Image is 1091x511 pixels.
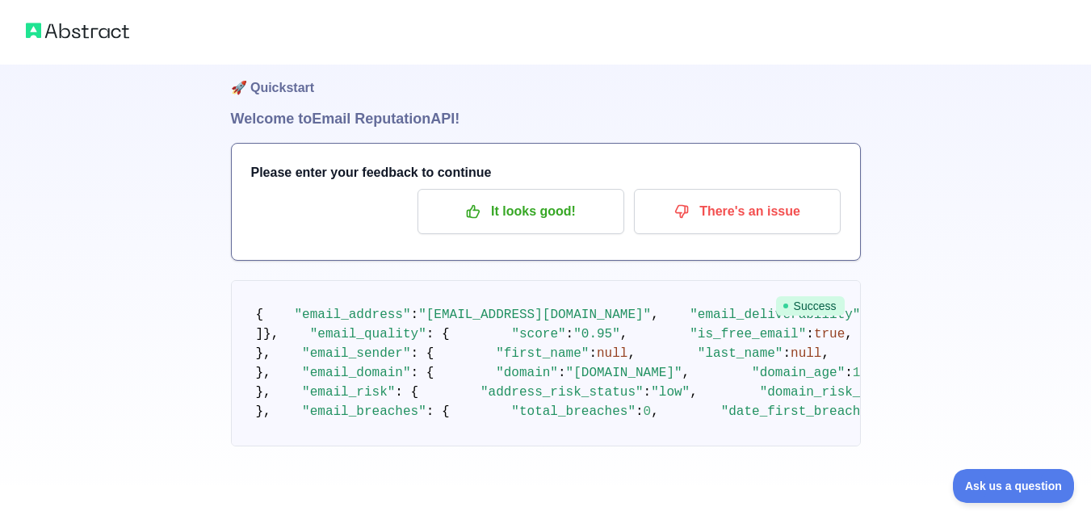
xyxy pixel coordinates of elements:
[411,346,434,361] span: : {
[251,163,841,182] h3: Please enter your feedback to continue
[752,366,845,380] span: "domain_age"
[814,327,845,341] span: true
[634,189,841,234] button: There's an issue
[511,404,636,419] span: "total_breaches"
[690,385,698,400] span: ,
[566,366,682,380] span: "[DOMAIN_NAME]"
[310,327,426,341] span: "email_quality"
[953,469,1075,503] iframe: Toggle Customer Support
[496,366,558,380] span: "domain"
[821,346,829,361] span: ,
[806,327,814,341] span: :
[698,346,783,361] span: "last_name"
[302,366,410,380] span: "email_domain"
[426,404,450,419] span: : {
[760,385,915,400] span: "domain_risk_status"
[418,189,624,234] button: It looks good!
[651,404,659,419] span: ,
[558,366,566,380] span: :
[682,366,690,380] span: ,
[566,327,574,341] span: :
[426,327,450,341] span: : {
[411,366,434,380] span: : {
[627,346,636,361] span: ,
[644,404,652,419] span: 0
[573,327,620,341] span: "0.95"
[636,404,644,419] span: :
[302,346,410,361] span: "email_sender"
[511,327,565,341] span: "score"
[395,385,418,400] span: : {
[302,385,395,400] span: "email_risk"
[845,327,853,341] span: ,
[783,346,791,361] span: :
[26,19,129,42] img: Abstract logo
[597,346,627,361] span: null
[256,308,264,322] span: {
[651,385,690,400] span: "low"
[776,296,845,316] span: Success
[411,308,419,322] span: :
[295,308,411,322] span: "email_address"
[651,308,659,322] span: ,
[853,366,892,380] span: 10994
[644,385,652,400] span: :
[480,385,644,400] span: "address_risk_status"
[690,308,860,322] span: "email_deliverability"
[791,346,821,361] span: null
[496,346,589,361] span: "first_name"
[721,404,884,419] span: "date_first_breached"
[845,366,853,380] span: :
[231,46,861,107] h1: 🚀 Quickstart
[589,346,597,361] span: :
[690,327,806,341] span: "is_free_email"
[620,327,628,341] span: ,
[418,308,651,322] span: "[EMAIL_ADDRESS][DOMAIN_NAME]"
[430,198,612,225] p: It looks good!
[231,107,861,130] h1: Welcome to Email Reputation API!
[302,404,426,419] span: "email_breaches"
[646,198,829,225] p: There's an issue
